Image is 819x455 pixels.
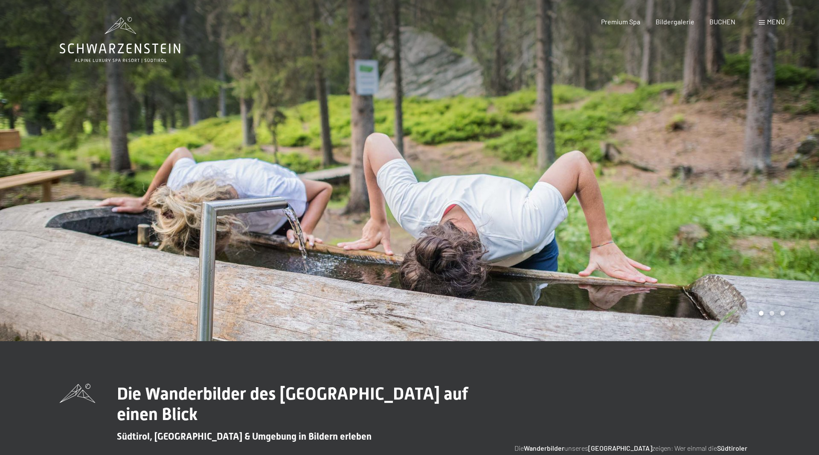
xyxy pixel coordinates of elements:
div: Carousel Pagination [756,311,785,316]
div: Carousel Page 1 (Current Slide) [759,311,764,316]
strong: [GEOGRAPHIC_DATA] [588,444,652,452]
span: Südtirol, [GEOGRAPHIC_DATA] & Umgebung in Bildern erleben [117,431,372,442]
div: Carousel Page 3 [780,311,785,316]
div: Carousel Page 2 [770,311,774,316]
span: Die Wanderbilder des [GEOGRAPHIC_DATA] auf einen Blick [117,384,468,424]
strong: Wanderbilder [524,444,564,452]
a: BUCHEN [709,17,735,26]
a: Bildergalerie [656,17,694,26]
a: Premium Spa [601,17,640,26]
span: Menü [767,17,785,26]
